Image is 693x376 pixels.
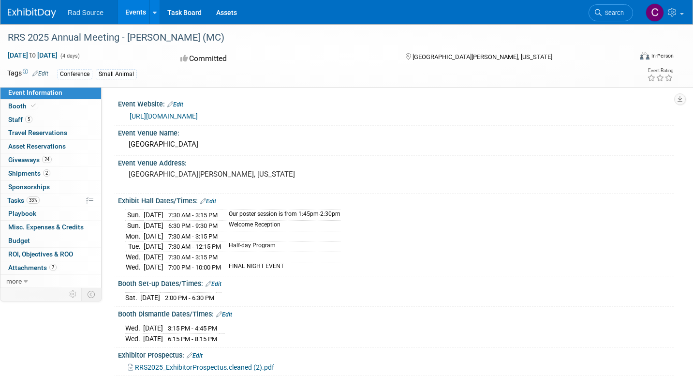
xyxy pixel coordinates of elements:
[130,112,198,120] a: [URL][DOMAIN_NAME]
[8,142,66,150] span: Asset Reservations
[118,276,674,289] div: Booth Set-up Dates/Times:
[125,334,143,344] td: Wed.
[129,170,339,179] pre: [GEOGRAPHIC_DATA][PERSON_NAME], [US_STATE]
[0,86,101,99] a: Event Information
[8,264,57,271] span: Attachments
[8,183,50,191] span: Sponsorships
[0,100,101,113] a: Booth
[0,140,101,153] a: Asset Reservations
[144,241,163,252] td: [DATE]
[589,4,633,21] a: Search
[59,53,80,59] span: (4 days)
[168,243,221,250] span: 7:30 AM - 12:15 PM
[223,262,340,272] td: FINAL NIGHT EVENT
[0,167,101,180] a: Shipments2
[82,288,102,301] td: Toggle Event Tabs
[8,210,36,217] span: Playbook
[65,288,82,301] td: Personalize Event Tab Strip
[8,102,38,110] span: Booth
[7,196,40,204] span: Tasks
[7,68,48,79] td: Tags
[27,196,40,204] span: 33%
[125,137,666,152] div: [GEOGRAPHIC_DATA]
[8,237,30,244] span: Budget
[125,252,144,262] td: Wed.
[8,223,84,231] span: Misc. Expenses & Credits
[125,323,143,334] td: Wed.
[8,156,52,164] span: Giveaways
[143,323,163,334] td: [DATE]
[144,221,163,231] td: [DATE]
[125,231,144,241] td: Mon.
[118,307,674,319] div: Booth Dismantle Dates/Times:
[0,261,101,274] a: Attachments7
[96,69,137,79] div: Small Animal
[216,311,232,318] a: Edit
[168,222,218,229] span: 6:30 PM - 9:30 PM
[128,363,274,371] a: RRS2025_ExhibitorProspectus.cleaned (2).pdf
[31,103,36,108] i: Booth reservation complete
[0,153,101,166] a: Giveaways24
[144,210,163,221] td: [DATE]
[144,262,163,272] td: [DATE]
[144,231,163,241] td: [DATE]
[68,9,103,16] span: Rad Source
[0,234,101,247] a: Budget
[118,348,674,361] div: Exhibitor Prospectus:
[125,210,144,221] td: Sun.
[118,194,674,206] div: Exhibit Hall Dates/Times:
[223,210,340,221] td: Our poster session is from 1:45pm-2:30pm
[167,101,183,108] a: Edit
[43,169,50,177] span: 2
[651,52,674,60] div: In-Person
[57,69,92,79] div: Conference
[200,198,216,205] a: Edit
[168,264,221,271] span: 7:00 PM - 10:00 PM
[177,50,390,67] div: Committed
[640,52,649,60] img: Format-Inperson.png
[4,29,617,46] div: RRS 2025 Annual Meeting - [PERSON_NAME] (MC)
[223,221,340,231] td: Welcome Reception
[42,156,52,163] span: 24
[0,194,101,207] a: Tasks33%
[647,68,673,73] div: Event Rating
[118,126,674,138] div: Event Venue Name:
[28,51,37,59] span: to
[0,248,101,261] a: ROI, Objectives & ROO
[165,294,214,301] span: 2:00 PM - 6:30 PM
[0,221,101,234] a: Misc. Expenses & Credits
[8,129,67,136] span: Travel Reservations
[602,9,624,16] span: Search
[125,262,144,272] td: Wed.
[8,89,62,96] span: Event Information
[0,275,101,288] a: more
[0,180,101,194] a: Sponsorships
[6,277,22,285] span: more
[7,51,58,60] span: [DATE] [DATE]
[25,116,32,123] span: 5
[32,70,48,77] a: Edit
[0,126,101,139] a: Travel Reservations
[144,252,163,262] td: [DATE]
[187,352,203,359] a: Edit
[575,50,674,65] div: Event Format
[206,281,221,287] a: Edit
[143,334,163,344] td: [DATE]
[413,53,552,60] span: [GEOGRAPHIC_DATA][PERSON_NAME], [US_STATE]
[0,113,101,126] a: Staff5
[125,241,144,252] td: Tue.
[125,221,144,231] td: Sun.
[8,8,56,18] img: ExhibitDay
[168,335,217,343] span: 6:15 PM - 8:15 PM
[646,3,664,22] img: Candice Cash
[168,211,218,219] span: 7:30 AM - 3:15 PM
[8,169,50,177] span: Shipments
[118,156,674,168] div: Event Venue Address:
[8,116,32,123] span: Staff
[140,293,160,303] td: [DATE]
[223,241,340,252] td: Half-day Program
[125,293,140,303] td: Sat.
[118,97,674,109] div: Event Website:
[49,264,57,271] span: 7
[168,233,218,240] span: 7:30 AM - 3:15 PM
